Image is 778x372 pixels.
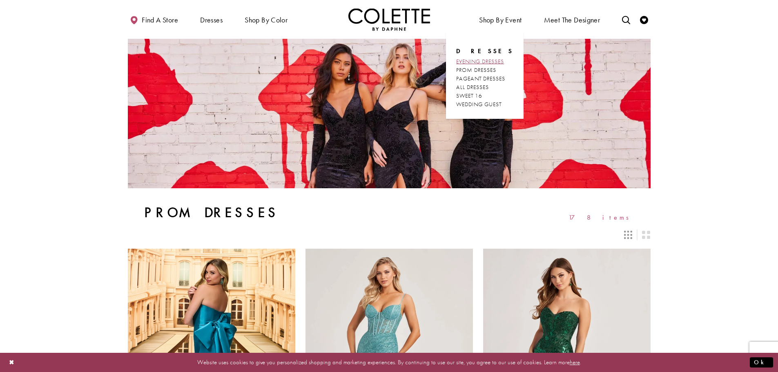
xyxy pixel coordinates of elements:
[750,357,773,368] button: Submit Dialog
[243,8,290,31] span: Shop by color
[456,91,513,100] a: SWEET 16
[456,83,513,91] a: ALL DRESSES
[638,8,650,31] a: Check Wishlist
[245,16,288,24] span: Shop by color
[128,8,180,31] a: Find a store
[200,16,223,24] span: Dresses
[144,205,279,221] h1: Prom Dresses
[5,355,19,370] button: Close Dialog
[568,214,634,221] span: 178 items
[123,226,655,244] div: Layout Controls
[59,357,719,368] p: Website uses cookies to give you personalized shopping and marketing experiences. By continuing t...
[477,8,524,31] span: Shop By Event
[456,66,513,74] a: PROM DRESSES
[456,58,504,65] span: EVENING DRESSES
[642,231,650,239] span: Switch layout to 2 columns
[456,75,505,82] span: PAGEANT DRESSES
[570,358,580,366] a: here
[456,83,489,91] span: ALL DRESSES
[479,16,522,24] span: Shop By Event
[456,100,513,109] a: WEDDING GUEST
[456,92,482,99] span: SWEET 16
[348,8,430,31] img: Colette by Daphne
[142,16,178,24] span: Find a store
[456,47,513,55] span: Dresses
[544,16,600,24] span: Meet the designer
[456,74,513,83] a: PAGEANT DRESSES
[620,8,632,31] a: Toggle search
[456,66,496,74] span: PROM DRESSES
[198,8,225,31] span: Dresses
[542,8,602,31] a: Meet the designer
[456,57,513,66] a: EVENING DRESSES
[348,8,430,31] a: Visit Home Page
[624,231,632,239] span: Switch layout to 3 columns
[456,100,502,108] span: WEDDING GUEST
